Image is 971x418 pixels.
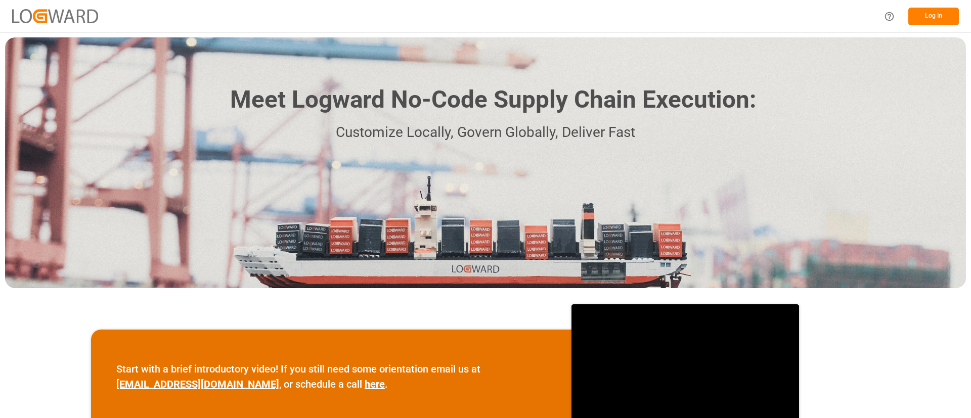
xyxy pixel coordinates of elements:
[215,121,756,144] p: Customize Locally, Govern Globally, Deliver Fast
[878,5,901,28] button: Help Center
[116,361,546,392] p: Start with a brief introductory video! If you still need some orientation email us at , or schedu...
[12,9,98,23] img: Logward_new_orange.png
[365,378,385,390] a: here
[908,8,959,25] button: Log In
[116,378,279,390] a: [EMAIL_ADDRESS][DOMAIN_NAME]
[230,82,756,118] h1: Meet Logward No-Code Supply Chain Execution:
